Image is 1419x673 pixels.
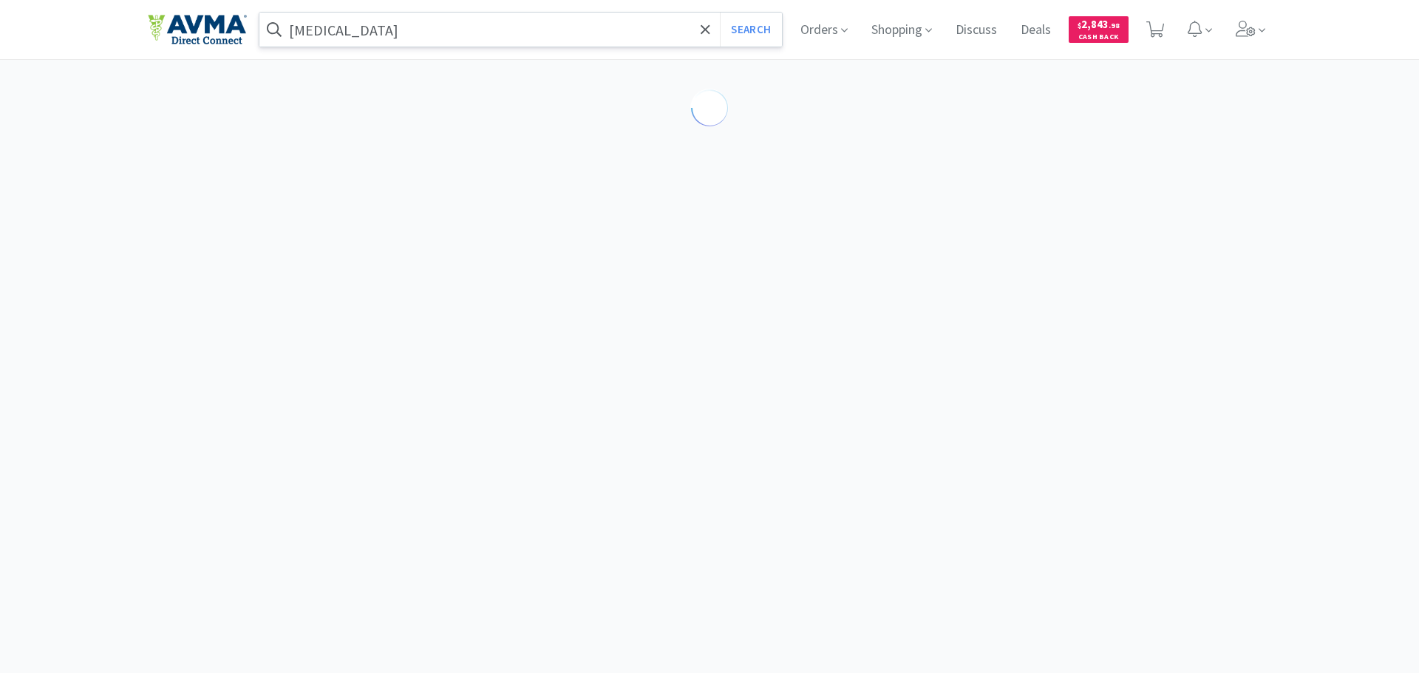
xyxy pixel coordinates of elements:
span: 2,843 [1078,17,1120,31]
button: Search [720,13,781,47]
input: Search by item, sku, manufacturer, ingredient, size... [259,13,782,47]
span: $ [1078,21,1081,30]
span: Cash Back [1078,33,1120,43]
a: Deals [1015,24,1057,37]
a: $2,843.98Cash Back [1069,10,1129,49]
a: Discuss [950,24,1003,37]
span: . 98 [1109,21,1120,30]
img: e4e33dab9f054f5782a47901c742baa9_102.png [148,14,247,45]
